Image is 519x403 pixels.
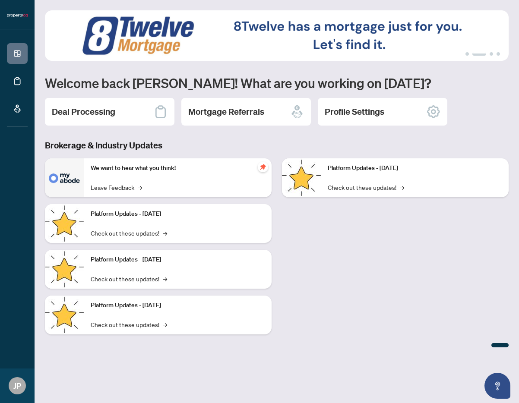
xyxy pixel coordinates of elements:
span: → [163,228,167,238]
img: Platform Updates - June 23, 2025 [282,158,321,197]
button: Open asap [484,373,510,399]
p: Platform Updates - [DATE] [91,301,265,310]
p: Platform Updates - [DATE] [91,255,265,264]
a: Check out these updates!→ [328,183,404,192]
p: We want to hear what you think! [91,164,265,173]
img: We want to hear what you think! [45,158,84,197]
h2: Mortgage Referrals [188,106,264,118]
img: Platform Updates - July 8, 2025 [45,296,84,334]
h2: Deal Processing [52,106,115,118]
button: 1 [465,52,469,56]
a: Leave Feedback→ [91,183,142,192]
p: Platform Updates - [DATE] [328,164,502,173]
h3: Brokerage & Industry Updates [45,139,509,151]
button: 3 [490,52,493,56]
span: pushpin [258,162,268,172]
span: → [163,274,167,283]
p: Platform Updates - [DATE] [91,209,265,219]
span: → [138,183,142,192]
a: Check out these updates!→ [91,228,167,238]
span: → [163,320,167,329]
h2: Profile Settings [325,106,384,118]
img: logo [7,13,28,18]
img: Slide 1 [45,10,509,61]
img: Platform Updates - July 21, 2025 [45,250,84,289]
span: → [400,183,404,192]
a: Check out these updates!→ [91,320,167,329]
h1: Welcome back [PERSON_NAME]! What are you working on [DATE]? [45,75,509,91]
button: 2 [472,52,486,56]
img: Platform Updates - September 16, 2025 [45,204,84,243]
button: 4 [497,52,500,56]
a: Check out these updates!→ [91,274,167,283]
span: JP [13,380,21,392]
